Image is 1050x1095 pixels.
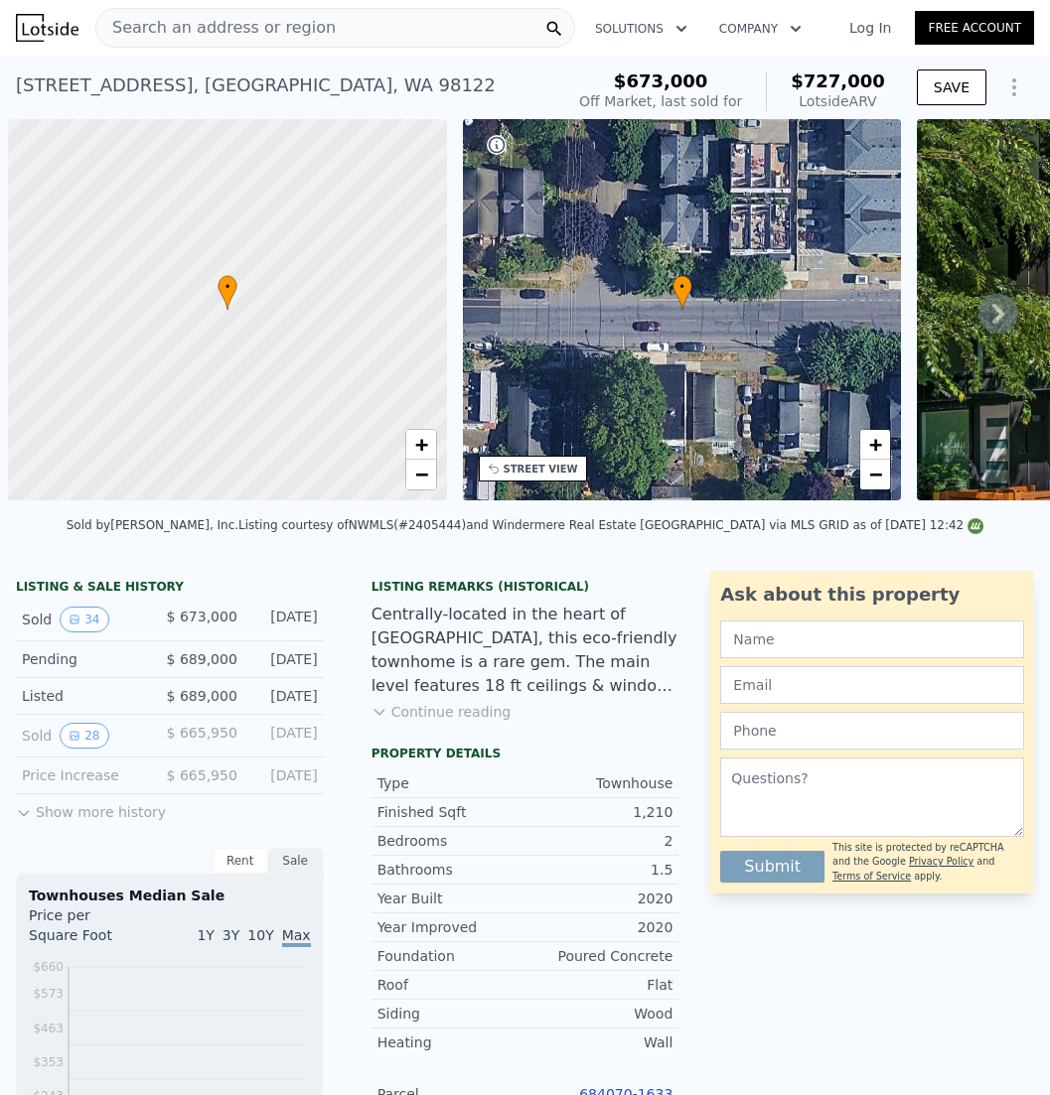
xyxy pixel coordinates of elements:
div: STREET VIEW [504,462,578,477]
span: $ 665,950 [167,725,237,741]
input: Email [720,666,1024,704]
button: View historical data [60,607,108,632]
div: Price per Square Foot [29,905,170,957]
div: Flat [525,975,673,995]
div: Wood [525,1004,673,1024]
img: NWMLS Logo [968,518,983,534]
div: Wall [525,1032,673,1052]
button: Show more history [16,794,166,822]
button: Submit [720,851,825,883]
button: SAVE [917,69,986,105]
a: Zoom in [406,430,436,460]
div: Townhouse [525,773,673,793]
div: Bathrooms [377,860,525,880]
div: [DATE] [253,607,318,632]
tspan: $463 [33,1022,64,1035]
div: This site is protected by reCAPTCHA and the Google and apply. [832,841,1024,884]
div: Sold [22,723,151,749]
div: Sale [268,848,324,874]
button: Show Options [994,68,1034,107]
span: Max [282,927,311,947]
div: Centrally-located in the heart of [GEOGRAPHIC_DATA], this eco-friendly townhome is a rare gem. Th... [372,603,679,698]
div: Pending [22,649,151,669]
div: Off Market, last sold for [579,91,742,111]
div: [DATE] [253,723,318,749]
button: Company [703,11,818,47]
div: Sold by [PERSON_NAME], Inc . [67,518,238,532]
a: Log In [825,18,915,38]
div: Listed [22,686,151,706]
div: Sold [22,607,151,632]
div: Roof [377,975,525,995]
span: $ 689,000 [167,651,237,667]
div: Property details [372,746,679,761]
a: Privacy Policy [909,856,974,867]
div: Type [377,773,525,793]
button: View historical data [60,723,108,749]
span: $ 673,000 [167,609,237,624]
input: Phone [720,712,1024,750]
tspan: $660 [33,960,64,974]
span: − [414,462,427,486]
span: − [869,462,882,486]
div: Lotside ARV [791,91,885,111]
div: Rent [213,848,268,874]
a: Free Account [915,11,1034,45]
div: Poured Concrete [525,946,673,966]
div: 2020 [525,889,673,908]
div: 2020 [525,917,673,937]
a: Terms of Service [832,871,911,882]
input: Name [720,620,1024,658]
img: Lotside [16,14,78,42]
button: Continue reading [372,702,512,722]
button: Solutions [579,11,703,47]
span: Search an address or region [96,16,336,40]
div: Year Built [377,889,525,908]
a: Zoom in [860,430,890,460]
span: $673,000 [614,70,708,91]
span: 10Y [247,927,273,943]
div: • [218,275,237,310]
div: Finished Sqft [377,802,525,822]
div: Listing courtesy of NWMLS (#2405444) and Windermere Real Estate [GEOGRAPHIC_DATA] via MLS GRID as... [238,518,983,532]
span: $ 665,950 [167,767,237,783]
div: • [673,275,692,310]
div: Year Improved [377,917,525,937]
div: Siding [377,1004,525,1024]
div: Ask about this property [720,581,1024,609]
div: 1.5 [525,860,673,880]
span: $727,000 [791,70,885,91]
div: 1,210 [525,802,673,822]
div: Heating [377,1032,525,1052]
div: [DATE] [253,649,318,669]
div: 2 [525,831,673,851]
span: • [218,278,237,296]
span: 1Y [197,927,214,943]
div: [DATE] [253,686,318,706]
div: LISTING & SALE HISTORY [16,579,324,599]
div: Price Increase [22,765,151,785]
div: Listing Remarks (Historical) [372,579,679,595]
a: Zoom out [860,460,890,489]
span: + [869,432,882,457]
span: + [414,432,427,457]
tspan: $573 [33,987,64,1001]
div: Foundation [377,946,525,966]
tspan: $353 [33,1055,64,1069]
span: $ 689,000 [167,688,237,704]
span: 3Y [223,927,239,943]
div: [STREET_ADDRESS] , [GEOGRAPHIC_DATA] , WA 98122 [16,71,496,99]
span: • [673,278,692,296]
div: [DATE] [253,765,318,785]
div: Bedrooms [377,831,525,851]
a: Zoom out [406,460,436,489]
div: Townhouses Median Sale [29,886,311,905]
